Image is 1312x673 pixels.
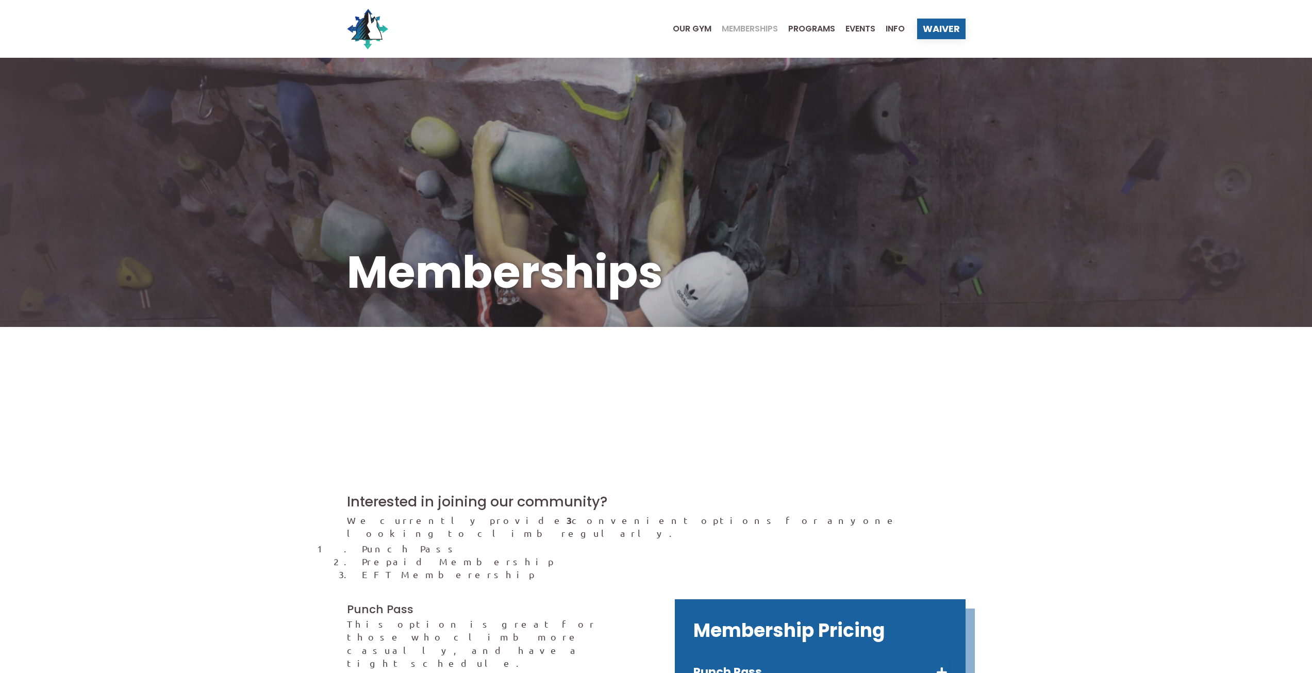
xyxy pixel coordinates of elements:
[923,24,960,34] span: Waiver
[567,514,572,526] strong: 3
[788,25,835,33] span: Programs
[917,19,966,39] a: Waiver
[711,25,778,33] a: Memberships
[347,492,966,512] h2: Interested in joining our community?
[673,25,711,33] span: Our Gym
[778,25,835,33] a: Programs
[693,618,947,644] h2: Membership Pricing
[886,25,905,33] span: Info
[362,568,965,581] li: EFT Memberership
[875,25,905,33] a: Info
[347,8,388,50] img: North Wall Logo
[362,555,965,568] li: Prepaid Membership
[347,602,638,617] h3: Punch Pass
[845,25,875,33] span: Events
[722,25,778,33] span: Memberships
[362,542,965,555] li: Punch Pass
[347,241,966,304] h1: Memberships
[347,617,638,669] p: This option is great for those who climb more casually, and have a tight schedule.
[347,514,966,539] p: We currently provide convenient options for anyone looking to climb regularly.
[835,25,875,33] a: Events
[662,25,711,33] a: Our Gym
